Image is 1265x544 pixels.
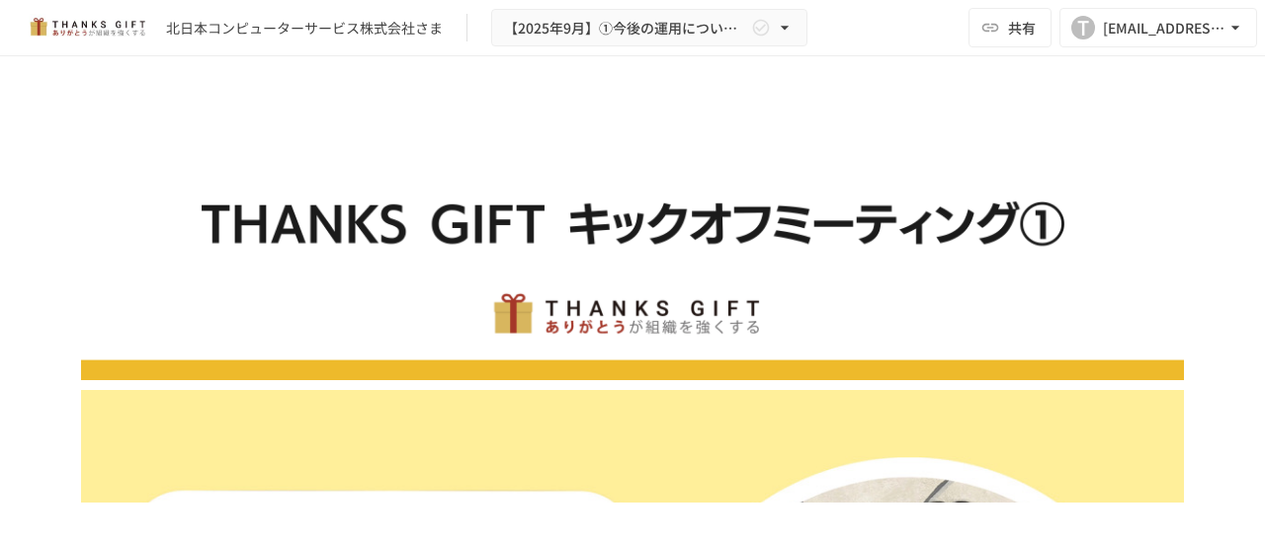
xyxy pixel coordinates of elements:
[1071,16,1095,39] div: T
[969,8,1052,47] button: 共有
[81,105,1184,380] img: G0WxmcJ0THrQxNO0XY7PBNzv3AFOxoYAtgSyvpL7cek
[24,12,150,43] img: mMP1OxWUAhQbsRWCurg7vIHe5HqDpP7qZo7fRoNLXQh
[166,18,443,39] div: 北日本コンピューターサービス株式会社さま
[1103,16,1225,40] div: [EMAIL_ADDRESS][DOMAIN_NAME]
[1008,17,1036,39] span: 共有
[491,9,807,47] button: 【2025年9月】①今後の運用についてのご案内/THANKS GIFTキックオフMTG
[1059,8,1257,47] button: T[EMAIL_ADDRESS][DOMAIN_NAME]
[504,16,747,40] span: 【2025年9月】①今後の運用についてのご案内/THANKS GIFTキックオフMTG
